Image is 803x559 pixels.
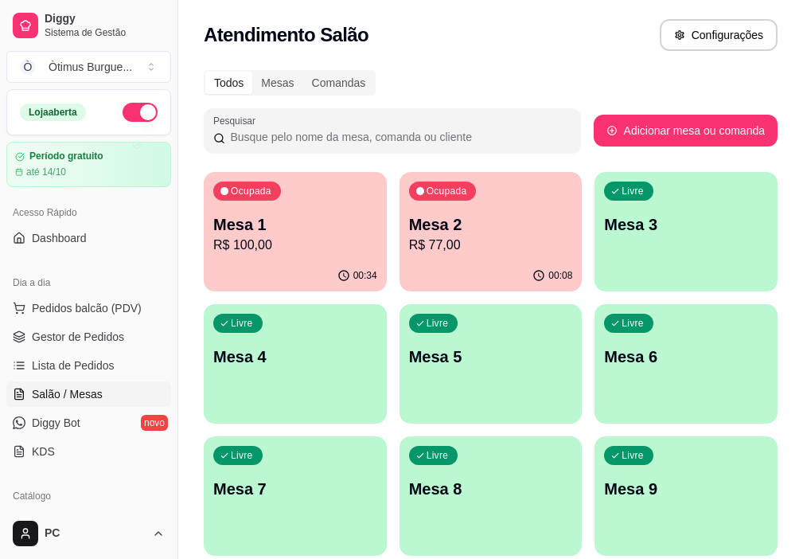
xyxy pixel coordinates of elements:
[6,439,171,464] a: KDS
[204,172,387,291] button: OcupadaMesa 1R$ 100,0000:34
[604,346,768,368] p: Mesa 6
[660,19,778,51] button: Configurações
[604,478,768,500] p: Mesa 9
[6,51,171,83] button: Select a team
[622,449,644,462] p: Livre
[594,115,778,147] button: Adicionar mesa ou comanda
[32,386,103,402] span: Salão / Mesas
[409,236,573,255] p: R$ 77,00
[400,304,583,424] button: LivreMesa 5
[45,26,165,39] span: Sistema de Gestão
[6,514,171,553] button: PC
[252,72,302,94] div: Mesas
[123,103,158,122] button: Alterar Status
[45,12,165,26] span: Diggy
[26,166,66,178] article: até 14/10
[49,59,132,75] div: Òtimus Burgue ...
[20,59,36,75] span: Ò
[6,225,171,251] a: Dashboard
[6,353,171,378] a: Lista de Pedidos
[6,295,171,321] button: Pedidos balcão (PDV)
[409,346,573,368] p: Mesa 5
[6,270,171,295] div: Dia a dia
[205,72,252,94] div: Todos
[6,410,171,436] a: Diggy Botnovo
[213,346,377,368] p: Mesa 4
[231,317,253,330] p: Livre
[6,381,171,407] a: Salão / Mesas
[32,444,55,459] span: KDS
[225,129,571,145] input: Pesquisar
[213,478,377,500] p: Mesa 7
[6,142,171,187] a: Período gratuitoaté 14/10
[400,436,583,556] button: LivreMesa 8
[594,304,778,424] button: LivreMesa 6
[594,172,778,291] button: LivreMesa 3
[29,150,103,162] article: Período gratuito
[20,104,86,121] div: Loja aberta
[213,236,377,255] p: R$ 100,00
[204,304,387,424] button: LivreMesa 4
[32,230,87,246] span: Dashboard
[231,449,253,462] p: Livre
[427,317,449,330] p: Livre
[6,6,171,45] a: DiggySistema de Gestão
[6,324,171,350] a: Gestor de Pedidos
[427,185,467,197] p: Ocupada
[409,478,573,500] p: Mesa 8
[32,300,142,316] span: Pedidos balcão (PDV)
[604,213,768,236] p: Mesa 3
[6,483,171,509] div: Catálogo
[32,358,115,373] span: Lista de Pedidos
[213,213,377,236] p: Mesa 1
[400,172,583,291] button: OcupadaMesa 2R$ 77,0000:08
[622,185,644,197] p: Livre
[427,449,449,462] p: Livre
[204,436,387,556] button: LivreMesa 7
[303,72,375,94] div: Comandas
[622,317,644,330] p: Livre
[32,415,80,431] span: Diggy Bot
[548,269,572,282] p: 00:08
[45,526,146,541] span: PC
[231,185,271,197] p: Ocupada
[213,114,261,127] label: Pesquisar
[204,22,368,48] h2: Atendimento Salão
[409,213,573,236] p: Mesa 2
[6,200,171,225] div: Acesso Rápido
[32,329,124,345] span: Gestor de Pedidos
[594,436,778,556] button: LivreMesa 9
[353,269,377,282] p: 00:34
